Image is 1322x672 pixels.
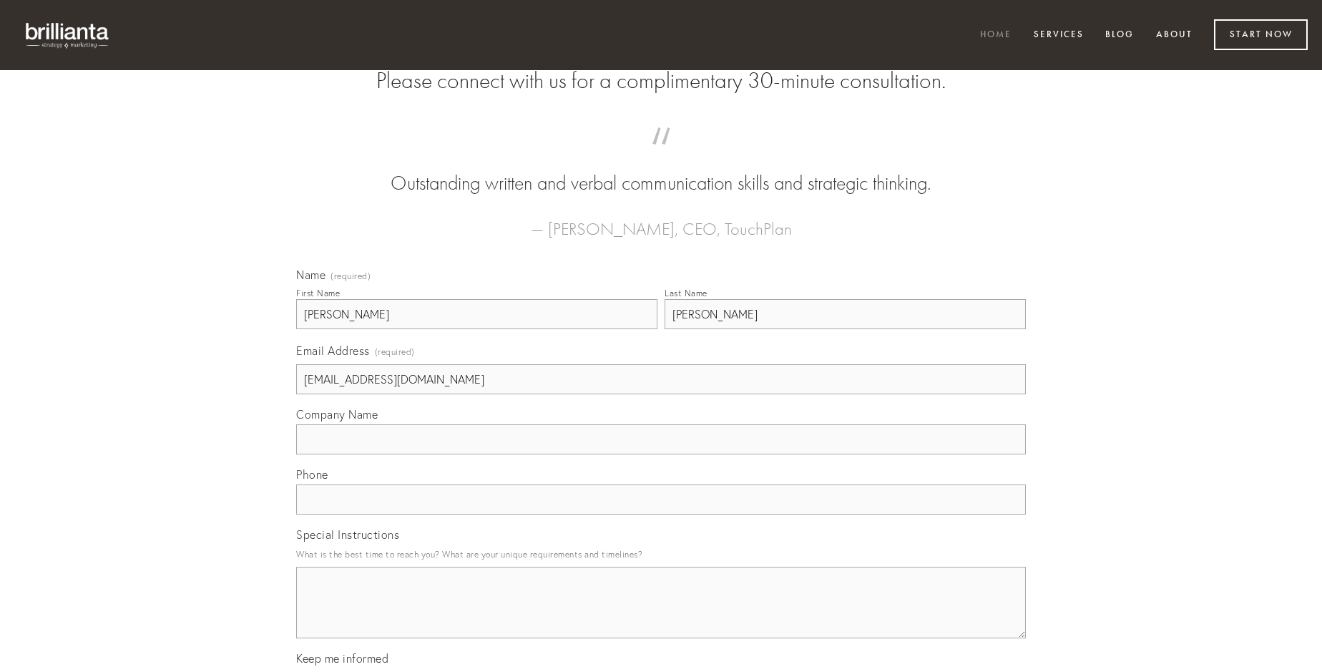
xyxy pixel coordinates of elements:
[296,527,399,542] span: Special Instructions
[296,344,370,358] span: Email Address
[319,142,1003,170] span: “
[296,407,378,422] span: Company Name
[319,142,1003,198] blockquote: Outstanding written and verbal communication skills and strategic thinking.
[1214,19,1308,50] a: Start Now
[1147,24,1202,47] a: About
[296,288,340,298] div: First Name
[330,272,371,281] span: (required)
[296,651,388,666] span: Keep me informed
[296,467,328,482] span: Phone
[665,288,707,298] div: Last Name
[375,342,415,361] span: (required)
[1024,24,1093,47] a: Services
[1096,24,1143,47] a: Blog
[971,24,1021,47] a: Home
[296,545,1026,564] p: What is the best time to reach you? What are your unique requirements and timelines?
[14,14,122,56] img: brillianta - research, strategy, marketing
[296,67,1026,94] h2: Please connect with us for a complimentary 30-minute consultation.
[296,268,325,282] span: Name
[319,198,1003,243] figcaption: — [PERSON_NAME], CEO, TouchPlan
